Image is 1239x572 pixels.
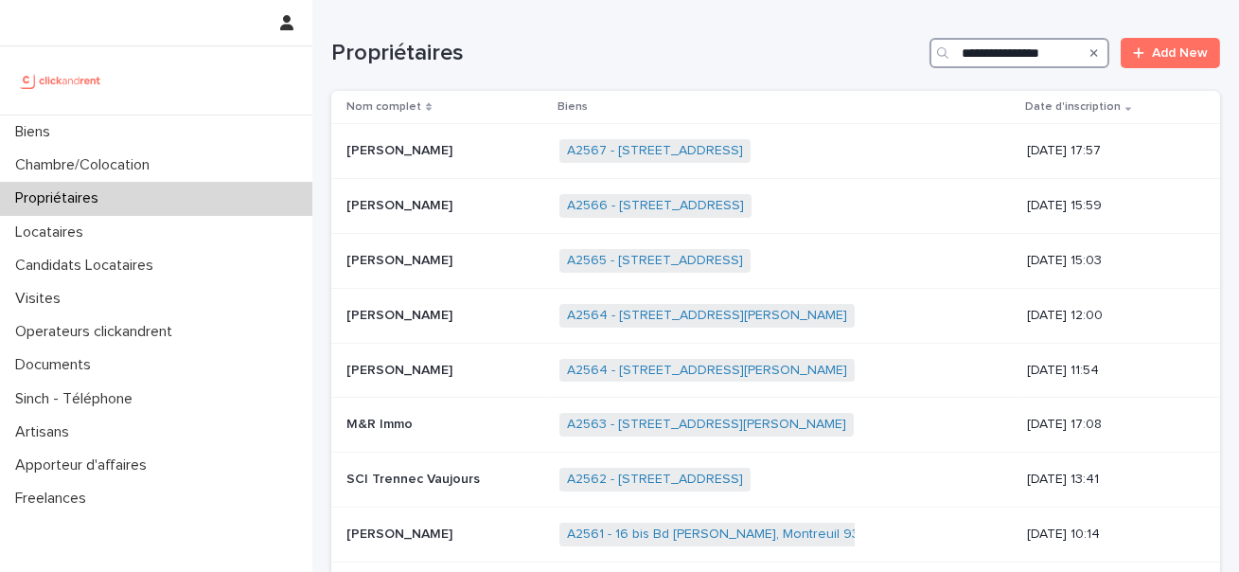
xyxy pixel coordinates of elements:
[567,417,846,433] a: A2563 - [STREET_ADDRESS][PERSON_NAME]
[1027,417,1190,433] p: [DATE] 17:08
[1027,527,1190,543] p: [DATE] 10:14
[346,249,456,269] p: [PERSON_NAME]
[8,290,76,308] p: Visites
[1027,198,1190,214] p: [DATE] 15:59
[929,38,1109,68] input: Search
[1027,472,1190,488] p: [DATE] 13:41
[8,123,65,141] p: Biens
[346,413,416,433] p: M&R Immo
[331,288,1220,343] tr: [PERSON_NAME][PERSON_NAME] A2564 - [STREET_ADDRESS][PERSON_NAME] [DATE] 12:00
[8,189,114,207] p: Propriétaires
[567,363,847,379] a: A2564 - [STREET_ADDRESS][PERSON_NAME]
[1121,38,1220,68] a: Add New
[8,456,162,474] p: Apporteur d'affaires
[331,453,1220,508] tr: SCI Trennec VaujoursSCI Trennec Vaujours A2562 - [STREET_ADDRESS] [DATE] 13:41
[331,179,1220,234] tr: [PERSON_NAME][PERSON_NAME] A2566 - [STREET_ADDRESS] [DATE] 15:59
[558,97,588,117] p: Biens
[346,468,484,488] p: SCI Trennec Vaujours
[346,97,421,117] p: Nom complet
[1152,46,1208,60] span: Add New
[15,62,107,99] img: UCB0brd3T0yccxBKYDjQ
[1027,308,1190,324] p: [DATE] 12:00
[331,124,1220,179] tr: [PERSON_NAME][PERSON_NAME] A2567 - [STREET_ADDRESS] [DATE] 17:57
[331,233,1220,288] tr: [PERSON_NAME][PERSON_NAME] A2565 - [STREET_ADDRESS] [DATE] 15:03
[8,423,84,441] p: Artisans
[1025,97,1121,117] p: Date d'inscription
[1027,363,1190,379] p: [DATE] 11:54
[8,356,106,374] p: Documents
[567,198,744,214] a: A2566 - [STREET_ADDRESS]
[346,304,456,324] p: [PERSON_NAME]
[567,527,881,543] a: A2561 - 16 bis Bd [PERSON_NAME], Montreuil 93100
[346,139,456,159] p: [PERSON_NAME]
[567,308,847,324] a: A2564 - [STREET_ADDRESS][PERSON_NAME]
[331,40,922,67] h1: Propriétaires
[346,523,456,543] p: [PERSON_NAME]
[8,156,165,174] p: Chambre/Colocation
[1027,143,1190,159] p: [DATE] 17:57
[331,507,1220,562] tr: [PERSON_NAME][PERSON_NAME] A2561 - 16 bis Bd [PERSON_NAME], Montreuil 93100 [DATE] 10:14
[346,194,456,214] p: [PERSON_NAME]
[567,472,743,488] a: A2562 - [STREET_ADDRESS]
[346,359,456,379] p: [PERSON_NAME]
[8,257,168,275] p: Candidats Locataires
[1027,253,1190,269] p: [DATE] 15:03
[8,390,148,408] p: Sinch - Téléphone
[331,343,1220,398] tr: [PERSON_NAME][PERSON_NAME] A2564 - [STREET_ADDRESS][PERSON_NAME] [DATE] 11:54
[8,490,101,508] p: Freelances
[331,398,1220,453] tr: M&R ImmoM&R Immo A2563 - [STREET_ADDRESS][PERSON_NAME] [DATE] 17:08
[8,323,187,341] p: Operateurs clickandrent
[567,143,743,159] a: A2567 - [STREET_ADDRESS]
[8,223,98,241] p: Locataires
[567,253,743,269] a: A2565 - [STREET_ADDRESS]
